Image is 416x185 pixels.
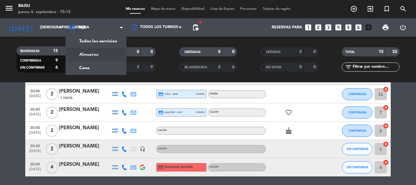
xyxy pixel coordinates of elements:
[352,64,399,70] input: Filtrar por nombre...
[158,110,183,115] span: master * 0227
[350,5,358,12] i: add_circle_outline
[207,7,237,11] span: Lista de Espera
[27,94,43,101] span: [DATE]
[365,23,372,31] i: add_box
[192,24,199,31] span: pending_actions
[27,124,43,131] span: 20:00
[383,159,389,165] i: cancel
[383,105,389,111] i: cancel
[137,50,139,54] strong: 0
[27,105,43,112] span: 20:00
[46,143,58,155] span: 2
[158,110,164,115] i: credit_card
[266,66,281,69] span: NO SHOW
[345,51,355,54] span: TOTAL
[342,143,372,155] button: SIN CONFIRMAR
[53,49,58,53] strong: 15
[5,4,14,13] i: menu
[354,23,362,31] i: looks_6
[218,65,220,69] strong: 2
[59,124,111,132] div: [PERSON_NAME]
[342,88,372,100] button: CONFIRMADA
[266,51,281,54] span: SERVIDAS
[123,7,148,11] span: Mis reservas
[260,7,294,11] span: Tarjetas de regalo
[59,142,111,150] div: [PERSON_NAME]
[20,66,44,69] span: SIN CONFIRMAR
[18,9,71,15] div: jueves 4. septiembre - 10:12
[46,161,58,173] span: 4
[379,50,383,54] strong: 15
[232,50,236,54] strong: 0
[158,91,178,97] span: visa * 4608
[299,65,302,69] strong: 0
[399,24,407,31] i: power_settings_new
[199,20,202,24] span: fiber_manual_record
[140,146,145,152] i: headset_mic
[18,3,71,9] div: Raisu
[46,88,58,100] span: 2
[27,149,43,156] span: [DATE]
[27,131,43,138] span: [DATE]
[383,86,389,92] i: cancel
[400,5,407,12] i: search
[185,66,207,69] span: RE AGENDADA
[344,23,352,31] i: looks_5
[299,50,302,54] strong: 0
[5,21,37,34] i: [DATE]
[348,129,366,132] span: CONFIRMADA
[196,92,205,96] span: stripe
[237,7,260,11] span: Pre-acceso
[347,147,368,151] span: SIN CONFIRMAR
[218,50,220,54] strong: 0
[313,65,317,69] strong: 0
[66,34,126,48] a: Todos los servicios
[5,4,14,15] button: menu
[394,18,411,37] div: LOG OUT
[272,25,302,30] span: Reservas para
[158,91,164,97] i: credit_card
[79,25,89,30] span: Cena
[55,65,58,69] strong: 6
[383,5,390,12] i: turned_in_not
[185,51,201,54] span: SENTADAS
[196,110,205,114] span: stripe
[20,50,40,53] span: RESERVADAS
[164,165,193,169] span: Esperando garantía
[232,65,236,69] strong: 6
[382,24,389,31] span: print
[27,87,43,94] span: 20:00
[140,165,145,170] img: google-logo.png
[210,93,218,95] span: Barra
[20,59,41,62] span: CONFIRMADA
[137,65,139,69] strong: 3
[46,125,58,137] span: 2
[59,87,111,95] div: [PERSON_NAME]
[150,65,154,69] strong: 9
[60,96,72,101] span: 1 Visita
[178,7,207,11] span: Disponibilidad
[367,5,374,12] i: exit_to_app
[27,142,43,149] span: 20:00
[27,160,43,167] span: 20:00
[59,106,111,114] div: [PERSON_NAME]
[66,48,126,61] a: Almuerzo
[383,141,389,147] i: cancel
[210,111,219,113] span: Salón
[342,125,372,137] button: CONFIRMADA
[334,23,342,31] i: looks_4
[392,50,398,54] strong: 33
[55,58,58,62] strong: 9
[46,106,58,119] span: 2
[313,50,317,54] strong: 0
[59,161,111,169] div: [PERSON_NAME]
[347,165,368,169] span: SIN CONFIRMAR
[348,92,366,96] span: CONFIRMADA
[324,23,332,31] i: looks_3
[383,123,389,129] i: cancel
[158,148,167,150] span: Salón
[314,23,322,31] i: looks_two
[342,161,372,173] button: SIN CONFIRMAR
[148,7,178,11] span: Mapa de mesas
[27,167,43,174] span: [DATE]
